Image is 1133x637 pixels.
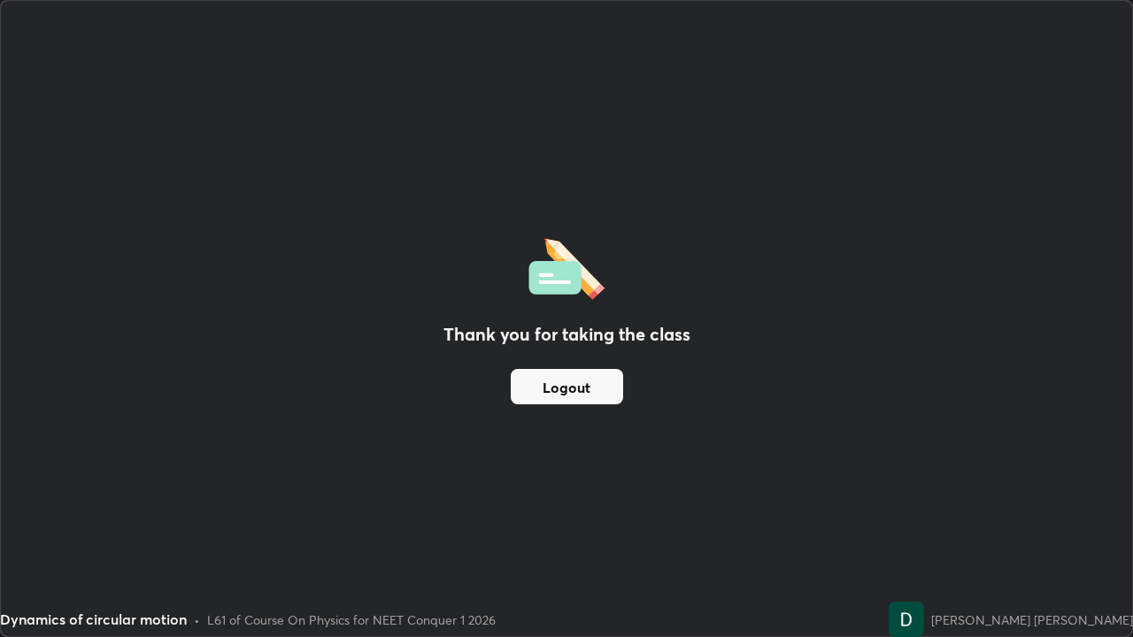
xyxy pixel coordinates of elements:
div: • [194,610,200,629]
img: f073bd56f9384c8bb425639622a869c1.jpg [889,602,924,637]
h2: Thank you for taking the class [443,321,690,348]
img: offlineFeedback.1438e8b3.svg [528,233,605,300]
div: [PERSON_NAME] [PERSON_NAME] [931,610,1133,629]
div: L61 of Course On Physics for NEET Conquer 1 2026 [207,610,496,629]
button: Logout [511,369,623,404]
